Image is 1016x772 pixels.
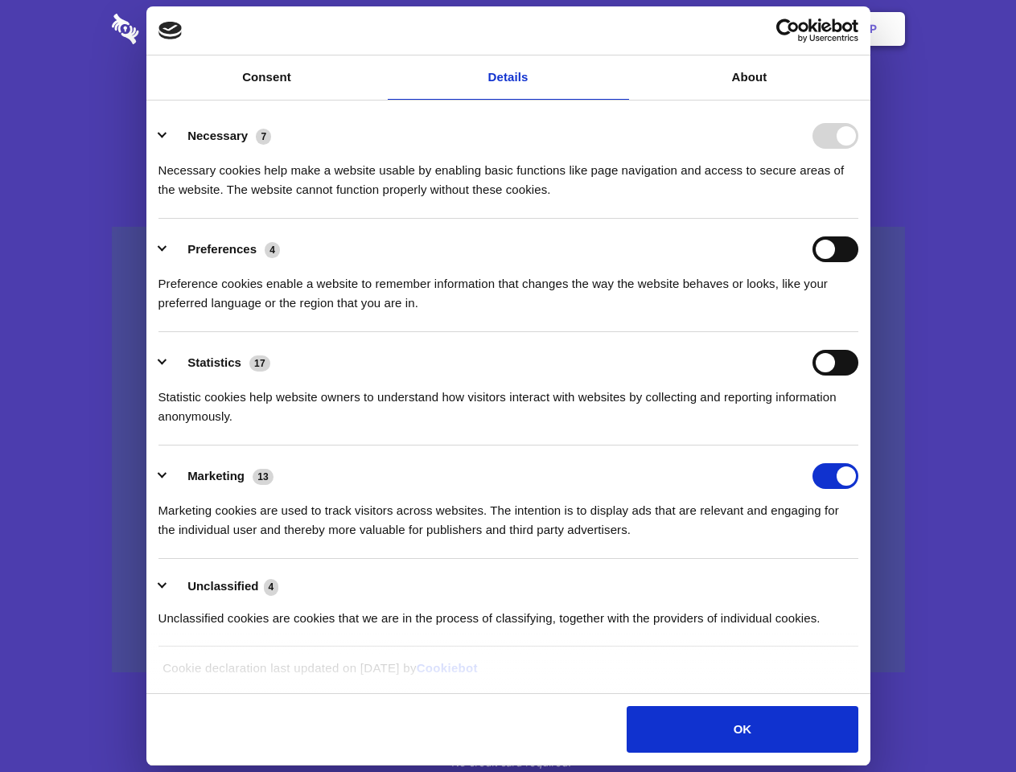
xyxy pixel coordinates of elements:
span: 4 [264,579,279,595]
label: Necessary [187,129,248,142]
h1: Eliminate Slack Data Loss. [112,72,905,130]
button: Marketing (13) [158,463,284,489]
span: 7 [256,129,271,145]
a: Details [388,55,629,100]
img: logo-wordmark-white-trans-d4663122ce5f474addd5e946df7df03e33cb6a1c49d2221995e7729f52c070b2.svg [112,14,249,44]
span: 13 [253,469,274,485]
a: Consent [146,55,388,100]
div: Statistic cookies help website owners to understand how visitors interact with websites by collec... [158,376,858,426]
div: Marketing cookies are used to track visitors across websites. The intention is to display ads tha... [158,489,858,540]
label: Preferences [187,242,257,256]
label: Statistics [187,355,241,369]
a: About [629,55,870,100]
span: 4 [265,242,280,258]
a: Contact [652,4,726,54]
div: Necessary cookies help make a website usable by enabling basic functions like page navigation and... [158,149,858,199]
a: Wistia video thumbnail [112,227,905,673]
div: Cookie declaration last updated on [DATE] by [150,659,866,690]
h4: Auto-redaction of sensitive data, encrypted data sharing and self-destructing private chats. Shar... [112,146,905,199]
iframe: Drift Widget Chat Controller [936,692,997,753]
button: Necessary (7) [158,123,282,149]
div: Unclassified cookies are cookies that we are in the process of classifying, together with the pro... [158,597,858,628]
button: Statistics (17) [158,350,281,376]
a: Login [730,4,800,54]
button: OK [627,706,858,753]
button: Unclassified (4) [158,577,289,597]
span: 17 [249,355,270,372]
a: Pricing [472,4,542,54]
label: Marketing [187,469,245,482]
a: Usercentrics Cookiebot - opens in a new window [718,18,858,43]
div: Preference cookies enable a website to remember information that changes the way the website beha... [158,262,858,313]
img: logo [158,22,183,39]
a: Cookiebot [417,661,478,675]
button: Preferences (4) [158,236,290,262]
